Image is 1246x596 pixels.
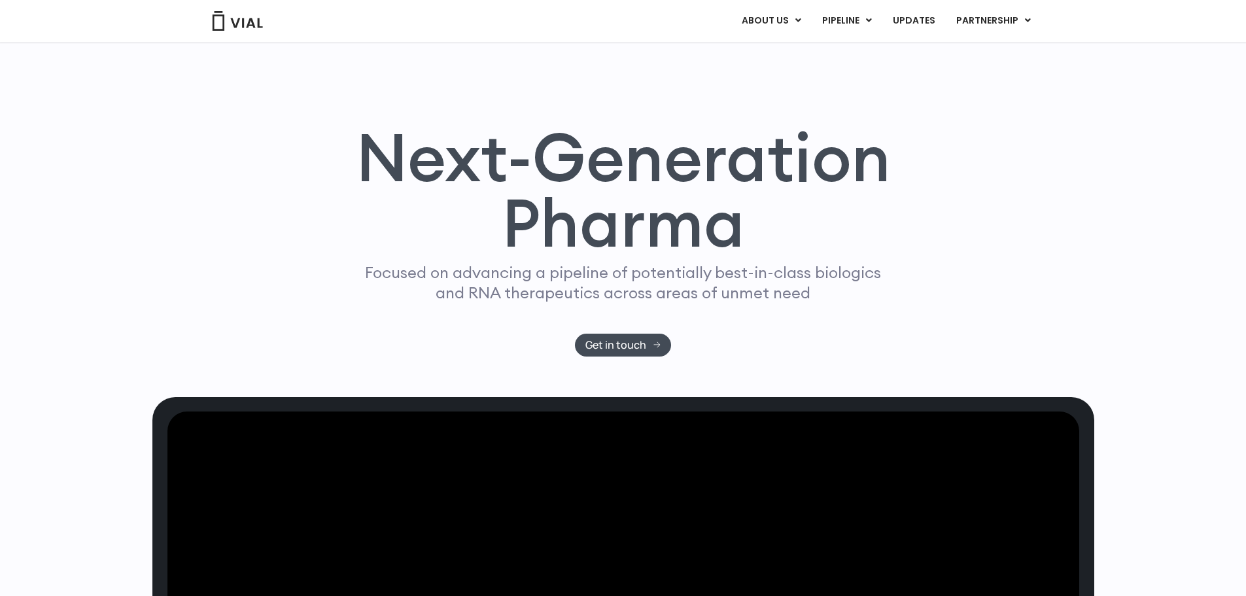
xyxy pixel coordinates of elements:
[882,10,945,32] a: UPDATES
[575,334,671,357] a: Get in touch
[731,10,811,32] a: ABOUT USMenu Toggle
[211,11,264,31] img: Vial Logo
[812,10,882,32] a: PIPELINEMenu Toggle
[946,10,1041,32] a: PARTNERSHIPMenu Toggle
[340,124,907,256] h1: Next-Generation Pharma
[585,340,646,350] span: Get in touch
[360,262,887,303] p: Focused on advancing a pipeline of potentially best-in-class biologics and RNA therapeutics acros...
